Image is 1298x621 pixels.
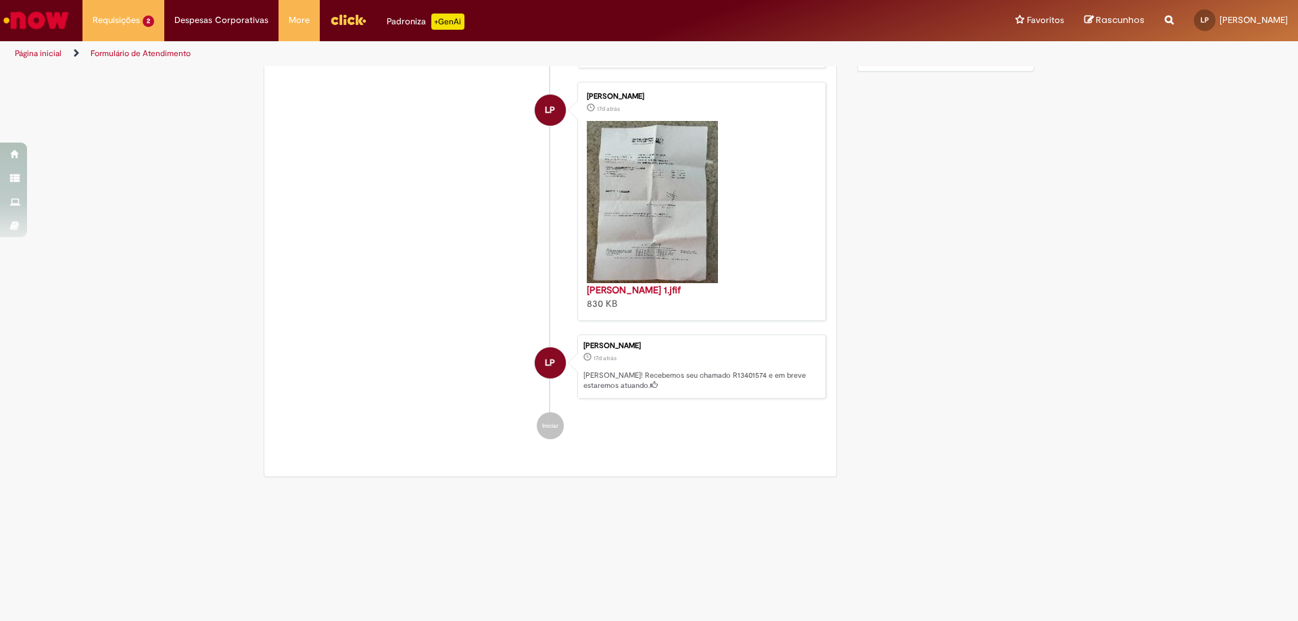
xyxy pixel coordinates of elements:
[587,283,812,310] div: 830 KB
[10,41,855,66] ul: Trilhas de página
[597,105,620,113] time: 12/08/2025 09:39:28
[1027,14,1064,27] span: Favoritos
[431,14,464,30] p: +GenAi
[1,7,71,34] img: ServiceNow
[174,14,268,27] span: Despesas Corporativas
[1220,14,1288,26] span: [PERSON_NAME]
[594,354,617,362] time: 12/08/2025 09:39:56
[289,14,310,27] span: More
[535,95,566,126] div: Leonardo Mendes Pimenta
[597,105,620,113] span: 17d atrás
[587,93,812,101] div: [PERSON_NAME]
[545,94,555,126] span: LP
[91,48,191,59] a: Formulário de Atendimento
[535,347,566,378] div: Leonardo Mendes Pimenta
[330,9,366,30] img: click_logo_yellow_360x200.png
[587,284,681,296] a: [PERSON_NAME] 1.jfif
[545,347,555,379] span: LP
[1096,14,1145,26] span: Rascunhos
[143,16,154,27] span: 2
[93,14,140,27] span: Requisições
[583,370,819,391] p: [PERSON_NAME]! Recebemos seu chamado R13401574 e em breve estaremos atuando.
[1084,14,1145,27] a: Rascunhos
[15,48,62,59] a: Página inicial
[1201,16,1209,24] span: LP
[594,354,617,362] span: 17d atrás
[274,334,826,399] li: Leonardo Mendes Pimenta
[583,342,819,350] div: [PERSON_NAME]
[387,14,464,30] div: Padroniza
